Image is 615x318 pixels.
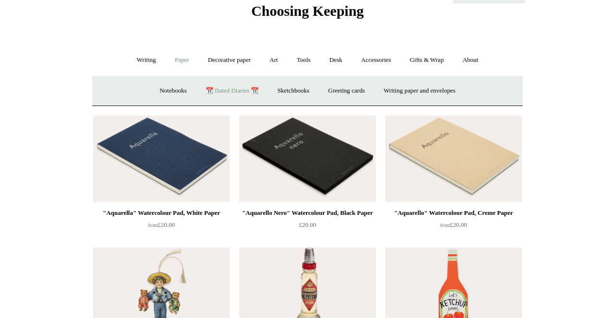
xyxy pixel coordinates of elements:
a: Sketchbooks [269,78,318,104]
a: "Aquarello" Watercolour Pad, Creme Paper "Aquarello" Watercolour Pad, Creme Paper [385,116,522,202]
a: "Aquarello Nero" Watercolour Pad, Black Paper £20.00 [239,207,376,247]
a: Writing paper and envelopes [375,78,464,104]
a: Choosing Keeping [251,11,364,17]
a: Art [261,47,286,73]
a: "Aquarello" Watercolour Pad, Creme Paper from£20.00 [385,207,522,247]
a: About [454,47,487,73]
div: "Aquarello" Watercolour Pad, Creme Paper [388,207,519,219]
span: from [440,223,450,228]
div: "Aquarello Nero" Watercolour Pad, Black Paper [242,207,373,219]
span: Choosing Keeping [251,3,364,19]
span: £20.00 [148,221,175,228]
a: Gifts & Wrap [401,47,453,73]
img: "Aquarella" Watercolour Pad, White Paper [93,116,230,202]
img: "Aquarello" Watercolour Pad, Creme Paper [385,116,522,202]
span: £20.00 [299,221,316,228]
a: 📆 Dated Diaries 📆 [197,78,267,104]
a: "Aquarello Nero" Watercolour Pad, Black Paper "Aquarello Nero" Watercolour Pad, Black Paper [239,116,376,202]
a: Decorative paper [199,47,259,73]
span: £20.00 [440,221,467,228]
a: "Aquarella" Watercolour Pad, White Paper "Aquarella" Watercolour Pad, White Paper [93,116,230,202]
a: Desk [321,47,351,73]
span: from [148,223,158,228]
img: "Aquarello Nero" Watercolour Pad, Black Paper [239,116,376,202]
a: Greeting cards [320,78,373,104]
a: Tools [288,47,320,73]
a: "Aquarella" Watercolour Pad, White Paper from£20.00 [93,207,230,247]
a: Notebooks [151,78,195,104]
a: Writing [128,47,165,73]
a: Accessories [353,47,400,73]
div: "Aquarella" Watercolour Pad, White Paper [96,207,227,219]
a: Paper [166,47,198,73]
